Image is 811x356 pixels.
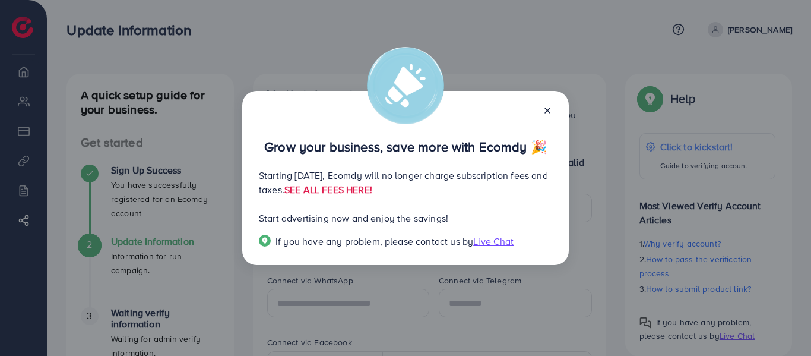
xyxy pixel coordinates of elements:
[275,235,473,248] span: If you have any problem, please contact us by
[259,140,552,154] p: Grow your business, save more with Ecomdy 🎉
[259,235,271,247] img: Popup guide
[259,168,552,197] p: Starting [DATE], Ecomdy will no longer charge subscription fees and taxes.
[284,183,372,196] a: SEE ALL FEES HERE!
[473,235,514,248] span: Live Chat
[259,211,552,225] p: Start advertising now and enjoy the savings!
[367,47,444,124] img: alert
